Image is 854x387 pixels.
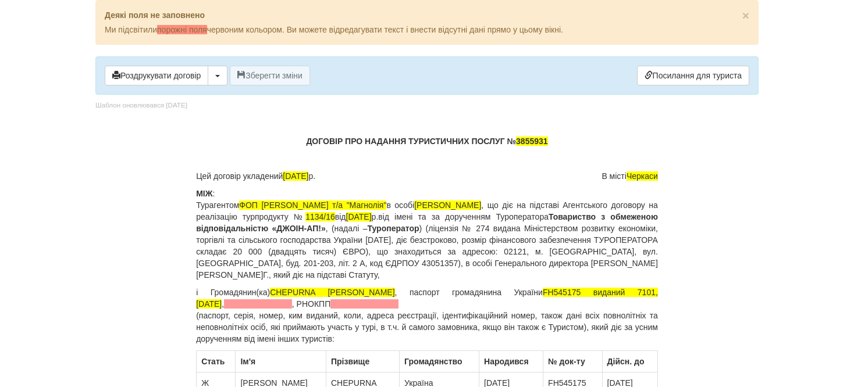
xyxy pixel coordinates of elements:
span: ФОП [PERSON_NAME] т/а "Магнолія" [239,200,386,210]
p: і Громадянин(ка) , паспорт громадянина України , , РНОКПП (паспорт, серія, номер, ким виданий, ко... [196,286,658,345]
button: Зберегти зміни [230,66,310,85]
span: 1134/16 [305,212,335,221]
span: Черкаси [627,171,658,181]
span: [PERSON_NAME] [414,200,481,210]
p: Деякі поля не заповнено [105,9,749,21]
th: Народився [479,351,543,372]
span: В місті [602,170,657,182]
span: порожні поля [157,25,207,34]
b: ДОГОВІР ПРО НАДАННЯ ТУРИСТИЧНИХ ПОСЛУГ № [306,137,547,146]
span: CHEPURNA [PERSON_NAME] [270,288,394,297]
span: × [742,9,749,22]
span: [DATE] [346,212,372,221]
div: Шаблон оновлювався [DATE] [95,101,187,110]
span: Цей договір укладений р. [196,170,315,182]
a: Посилання для туриста [637,66,749,85]
button: Close [742,9,749,21]
b: МІЖ [196,189,212,198]
b: Туроператор [367,224,419,233]
th: № док-ту [543,351,603,372]
th: Дійсн. до [602,351,657,372]
p: : Турагентом в особі , що діє на підставі Агентського договору на реалізацію турпродукту № від р.... [196,188,658,281]
span: 3855931 [516,137,548,146]
th: Ім'я [236,351,326,372]
th: Громадянство [400,351,479,372]
span: [DATE] [283,171,308,181]
b: Товариство з обмеженою відповідальністю «ДЖОІН-АП!» [196,212,658,233]
th: Стать [197,351,236,372]
p: Ми підсвітили червоним кольором. Ви можете відредагувати текст і внести відсутні дані прямо у цьо... [105,24,749,35]
button: Роздрукувати договір [105,66,208,85]
th: Прiзвище [326,351,399,372]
